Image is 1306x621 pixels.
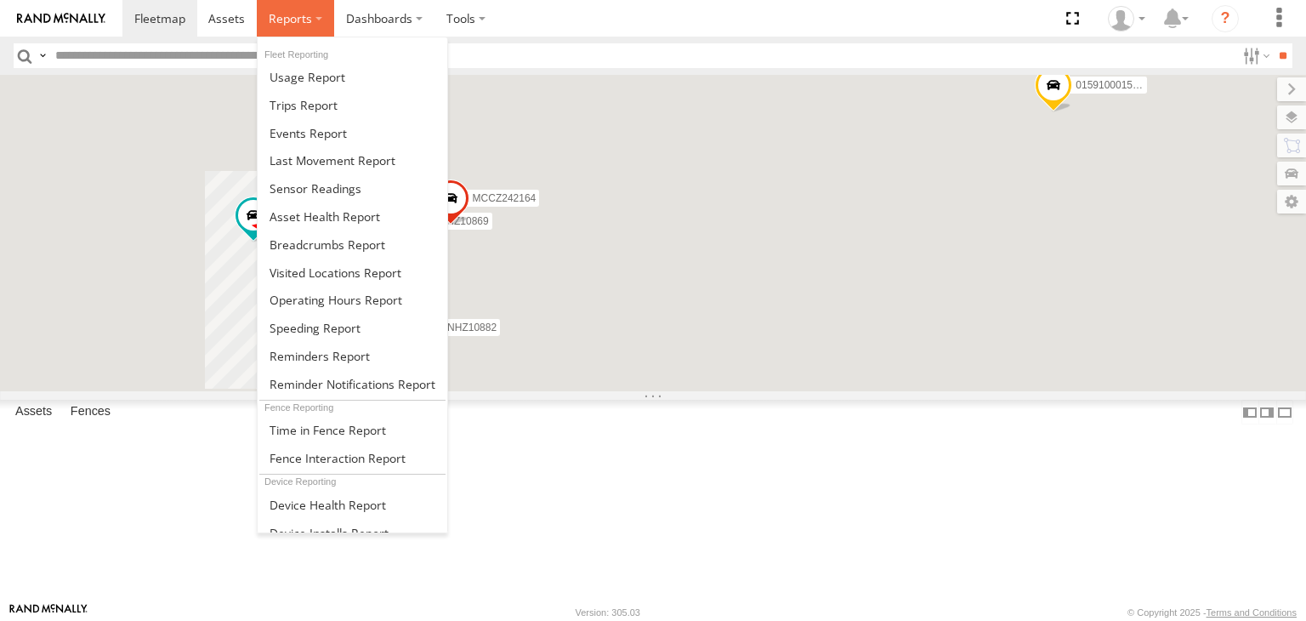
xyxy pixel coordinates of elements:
div: Version: 305.03 [576,607,640,618]
a: Visited Locations Report [258,259,447,287]
label: Map Settings [1277,190,1306,214]
a: Breadcrumbs Report [258,231,447,259]
label: Dock Summary Table to the Left [1241,400,1258,424]
a: Asset Health Report [258,202,447,231]
a: Sensor Readings [258,174,447,202]
a: Usage Report [258,63,447,91]
a: Device Health Report [258,491,447,519]
span: NHZ10882 [447,322,497,333]
span: MCCZ242164 [473,192,537,204]
div: Zulema McIntosch [1102,6,1151,31]
a: Reminders Report [258,342,447,370]
i: ? [1212,5,1239,32]
a: Asset Operating Hours Report [258,286,447,314]
label: Fences [62,401,119,424]
a: Trips Report [258,91,447,119]
a: Full Events Report [258,119,447,147]
a: Terms and Conditions [1207,607,1297,618]
a: Device Installs Report [258,519,447,547]
a: Fence Interaction Report [258,444,447,472]
a: Last Movement Report [258,146,447,174]
label: Search Query [36,43,49,68]
label: Assets [7,401,60,424]
img: rand-logo.svg [17,13,105,25]
a: Time in Fences Report [258,416,447,444]
span: 015910001545733 [1076,79,1161,91]
label: Hide Summary Table [1276,400,1293,424]
a: Fleet Speed Report [258,314,447,342]
label: Search Filter Options [1236,43,1273,68]
div: © Copyright 2025 - [1127,607,1297,618]
a: Service Reminder Notifications Report [258,370,447,398]
label: Dock Summary Table to the Right [1258,400,1275,424]
span: NHZ10869 [440,215,489,227]
a: Visit our Website [9,604,88,621]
